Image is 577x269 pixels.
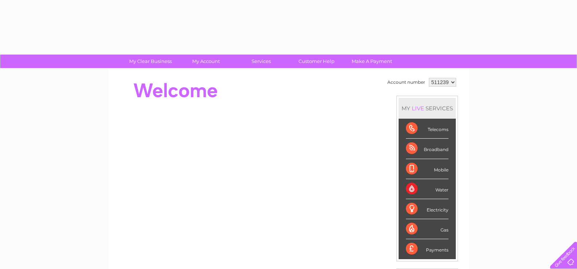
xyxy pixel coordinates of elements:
[406,219,448,239] div: Gas
[386,76,427,88] td: Account number
[406,139,448,159] div: Broadband
[406,159,448,179] div: Mobile
[231,55,291,68] a: Services
[286,55,347,68] a: Customer Help
[120,55,181,68] a: My Clear Business
[406,239,448,259] div: Payments
[406,119,448,139] div: Telecoms
[342,55,402,68] a: Make A Payment
[176,55,236,68] a: My Account
[399,98,456,119] div: MY SERVICES
[410,105,426,112] div: LIVE
[406,199,448,219] div: Electricity
[406,179,448,199] div: Water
